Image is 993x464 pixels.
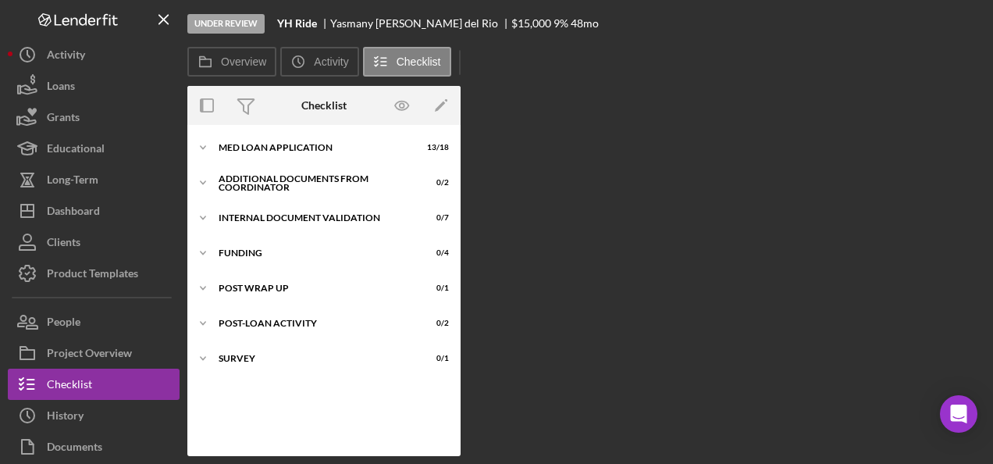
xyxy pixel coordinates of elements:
[8,400,180,431] button: History
[8,39,180,70] button: Activity
[47,258,138,293] div: Product Templates
[421,284,449,293] div: 0 / 1
[8,431,180,462] button: Documents
[314,55,348,68] label: Activity
[363,47,451,77] button: Checklist
[47,337,132,373] div: Project Overview
[940,395,977,433] div: Open Intercom Messenger
[219,174,410,192] div: Additional Documents from Coordinator
[397,55,441,68] label: Checklist
[8,164,180,195] button: Long-Term
[8,195,180,227] button: Dashboard
[47,70,75,105] div: Loans
[421,178,449,187] div: 0 / 2
[421,213,449,223] div: 0 / 7
[47,164,98,199] div: Long-Term
[47,133,105,168] div: Educational
[330,17,511,30] div: Yasmany [PERSON_NAME] del Rio
[219,213,410,223] div: Internal Document Validation
[571,17,599,30] div: 48 mo
[219,284,410,293] div: Post Wrap Up
[421,248,449,258] div: 0 / 4
[187,47,276,77] button: Overview
[511,16,551,30] span: $15,000
[219,248,410,258] div: Funding
[8,133,180,164] button: Educational
[47,306,80,341] div: People
[187,14,265,34] div: Under Review
[8,369,180,400] button: Checklist
[8,337,180,369] button: Project Overview
[47,400,84,435] div: History
[280,47,358,77] button: Activity
[221,55,266,68] label: Overview
[47,227,80,262] div: Clients
[47,102,80,137] div: Grants
[277,17,317,30] b: YH Ride
[421,354,449,363] div: 0 / 1
[301,99,347,112] div: Checklist
[553,17,568,30] div: 9 %
[219,143,410,152] div: MED Loan Application
[219,319,410,328] div: Post-Loan Activity
[47,195,100,230] div: Dashboard
[8,102,180,133] button: Grants
[47,369,92,404] div: Checklist
[8,70,180,102] button: Loans
[8,227,180,258] button: Clients
[47,39,85,74] div: Activity
[8,306,180,337] button: People
[8,258,180,289] button: Product Templates
[219,354,410,363] div: Survey
[421,319,449,328] div: 0 / 2
[421,143,449,152] div: 13 / 18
